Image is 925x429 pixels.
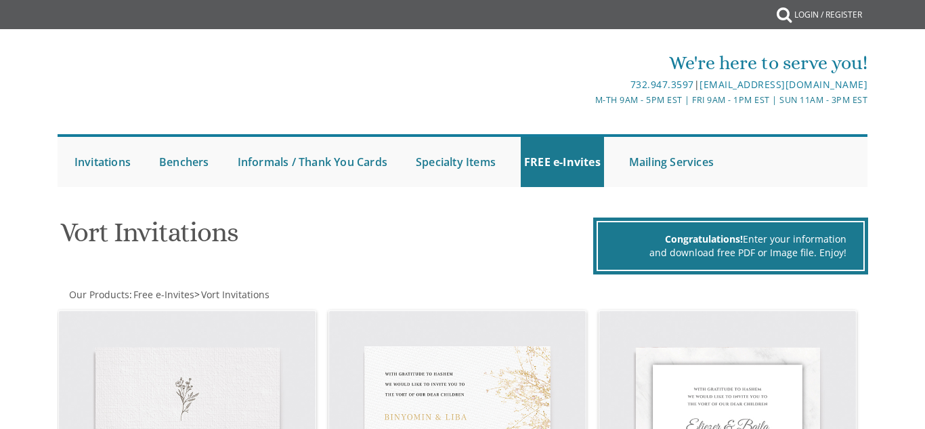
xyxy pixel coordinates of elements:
[71,137,134,187] a: Invitations
[234,137,391,187] a: Informals / Thank You Cards
[328,49,868,77] div: We're here to serve you!
[412,137,499,187] a: Specialty Items
[133,288,194,301] span: Free e-Invites
[328,77,868,93] div: |
[626,137,717,187] a: Mailing Services
[156,137,213,187] a: Benchers
[132,288,194,301] a: Free e-Invites
[615,246,846,260] div: and download free PDF or Image file. Enjoy!
[58,288,462,302] div: :
[615,232,846,246] div: Enter your information
[68,288,129,301] a: Our Products
[200,288,270,301] a: Vort Invitations
[521,137,604,187] a: FREE e-Invites
[665,232,743,245] span: Congratulations!
[328,93,868,107] div: M-Th 9am - 5pm EST | Fri 9am - 1pm EST | Sun 11am - 3pm EST
[700,78,867,91] a: [EMAIL_ADDRESS][DOMAIN_NAME]
[60,218,590,258] h1: Vort Invitations
[194,288,270,301] span: >
[630,78,694,91] a: 732.947.3597
[201,288,270,301] span: Vort Invitations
